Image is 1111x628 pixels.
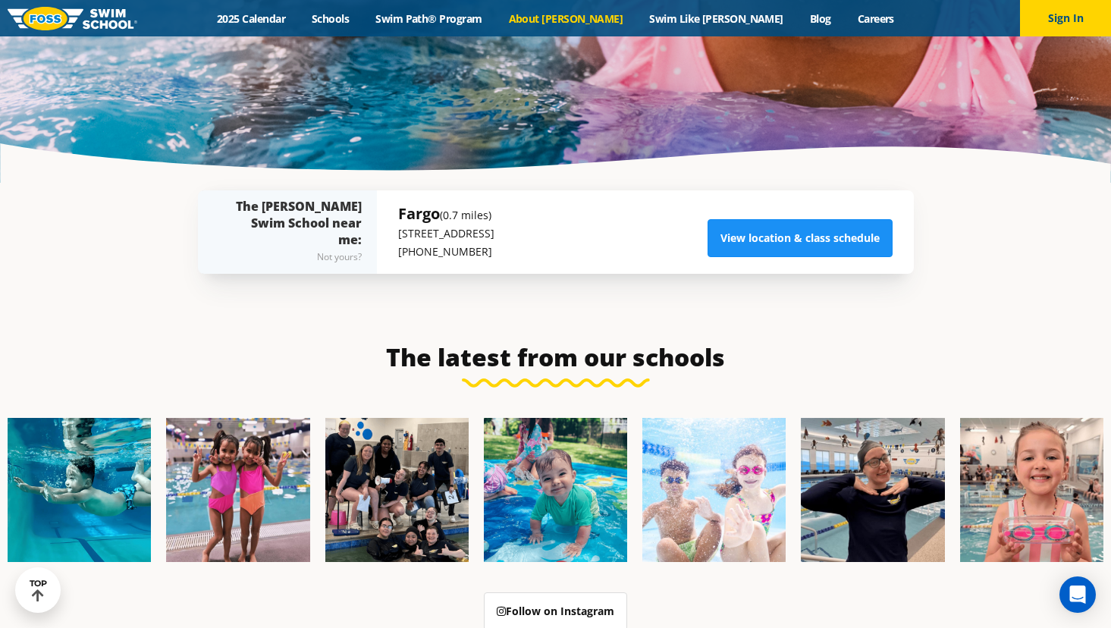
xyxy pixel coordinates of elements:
p: [PHONE_NUMBER] [398,243,494,261]
div: TOP [30,579,47,602]
h5: Fargo [398,203,494,225]
a: Careers [844,11,907,26]
img: Fa25-Website-Images-8-600x600.jpg [166,418,309,561]
a: Swim Path® Program [362,11,495,26]
a: Swim Like [PERSON_NAME] [636,11,797,26]
a: About [PERSON_NAME] [495,11,636,26]
img: Fa25-Website-Images-1-600x600.png [8,418,151,561]
a: View location & class schedule [708,219,893,257]
a: Schools [299,11,362,26]
img: Fa25-Website-Images-600x600.png [484,418,627,561]
img: Fa25-Website-Images-9-600x600.jpg [801,418,944,561]
img: FOSS Swim School Logo [8,7,137,30]
div: The [PERSON_NAME] Swim School near me: [228,198,362,266]
img: Fa25-Website-Images-14-600x600.jpg [960,418,1103,561]
img: Fa25-Website-Images-2-600x600.png [325,418,469,561]
small: (0.7 miles) [440,208,491,222]
div: Not yours? [228,248,362,266]
p: [STREET_ADDRESS] [398,225,494,243]
div: Open Intercom Messenger [1059,576,1096,613]
a: Blog [796,11,844,26]
a: 2025 Calendar [204,11,299,26]
img: FCC_FOSS_GeneralShoot_May_FallCampaign_lowres-9556-600x600.jpg [642,418,786,561]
